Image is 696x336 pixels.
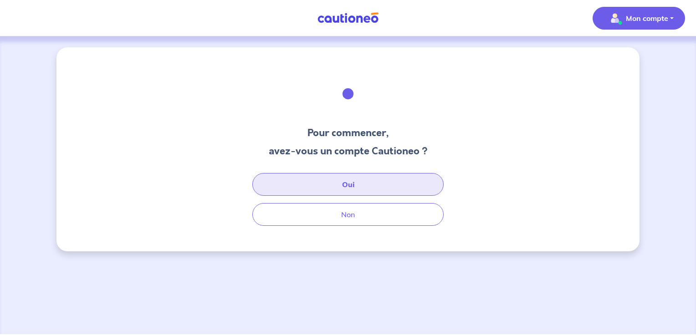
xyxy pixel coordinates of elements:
button: Oui [252,173,444,196]
h3: Pour commencer, [269,126,428,140]
img: Cautioneo [314,12,382,24]
button: illu_account_valid_menu.svgMon compte [593,7,685,30]
img: illu_account_valid_menu.svg [608,11,622,25]
h3: avez-vous un compte Cautioneo ? [269,144,428,158]
img: illu_welcome.svg [323,69,373,118]
p: Mon compte [626,13,668,24]
button: Non [252,203,444,226]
